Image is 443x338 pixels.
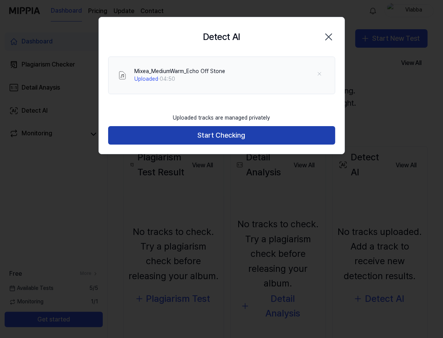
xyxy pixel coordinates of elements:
[203,30,240,44] h2: Detect AI
[135,76,159,82] span: Uploaded
[118,71,127,80] img: File Select
[169,110,275,127] div: Uploaded tracks are managed privately
[135,68,226,75] div: Mixea_MediumWarm_Echo Off Stone
[108,126,335,145] button: Start Checking
[135,75,226,83] div: · 04:50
